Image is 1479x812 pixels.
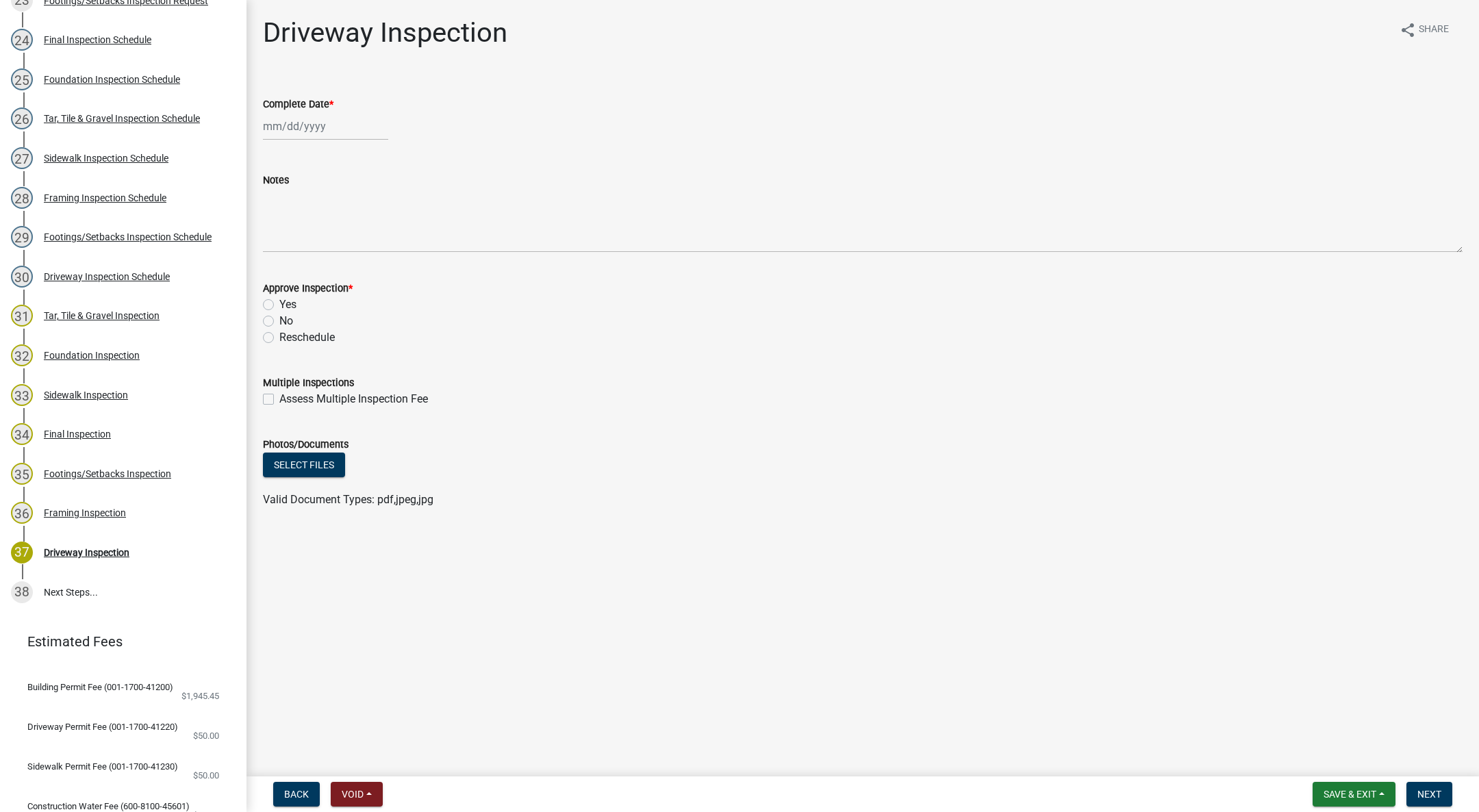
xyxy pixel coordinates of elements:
[11,305,33,327] div: 31
[1400,22,1416,38] i: share
[263,284,353,294] label: Approve Inspection
[11,502,33,524] div: 36
[44,548,129,557] div: Driveway Inspection
[1389,16,1460,43] button: shareShare
[44,153,168,163] div: Sidewalk Inspection Schedule
[273,782,320,807] button: Back
[44,351,140,360] div: Foundation Inspection
[1406,782,1452,807] button: Next
[263,112,388,140] input: mm/dd/yyyy
[1417,789,1441,800] span: Next
[11,147,33,169] div: 27
[11,581,33,603] div: 38
[44,114,200,123] div: Tar, Tile & Gravel Inspection Schedule
[44,272,170,281] div: Driveway Inspection Schedule
[27,802,190,811] span: Construction Water Fee (600-8100-45601)
[263,176,289,186] label: Notes
[11,384,33,406] div: 33
[263,440,349,450] label: Photos/Documents
[27,762,178,771] span: Sidewalk Permit Fee (001-1700-41230)
[284,789,309,800] span: Back
[342,789,364,800] span: Void
[44,429,111,439] div: Final Inspection
[193,731,219,740] span: $50.00
[11,542,33,563] div: 37
[27,683,173,692] span: Building Permit Fee (001-1700-41200)
[193,771,219,780] span: $50.00
[279,329,335,346] label: Reschedule
[11,423,33,445] div: 34
[11,187,33,209] div: 28
[331,782,383,807] button: Void
[263,16,507,49] h1: Driveway Inspection
[11,107,33,129] div: 26
[279,296,296,313] label: Yes
[11,226,33,248] div: 29
[44,390,128,400] div: Sidewalk Inspection
[181,692,219,700] span: $1,945.45
[11,266,33,288] div: 30
[44,469,171,479] div: Footings/Setbacks Inspection
[263,453,345,477] button: Select files
[1419,22,1449,38] span: Share
[27,722,178,731] span: Driveway Permit Fee (001-1700-41220)
[263,493,433,506] span: Valid Document Types: pdf,jpeg,jpg
[1313,782,1395,807] button: Save & Exit
[279,313,293,329] label: No
[44,508,126,518] div: Framing Inspection
[11,628,225,655] a: Estimated Fees
[11,463,33,485] div: 35
[263,100,333,110] label: Complete Date
[1324,789,1376,800] span: Save & Exit
[44,193,166,203] div: Framing Inspection Schedule
[44,232,212,242] div: Footings/Setbacks Inspection Schedule
[279,391,428,407] label: Assess Multiple Inspection Fee
[11,68,33,90] div: 25
[11,344,33,366] div: 32
[44,311,160,320] div: Tar, Tile & Gravel Inspection
[263,379,354,388] label: Multiple Inspections
[44,75,180,84] div: Foundation Inspection Schedule
[11,29,33,51] div: 24
[44,35,151,45] div: Final Inspection Schedule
